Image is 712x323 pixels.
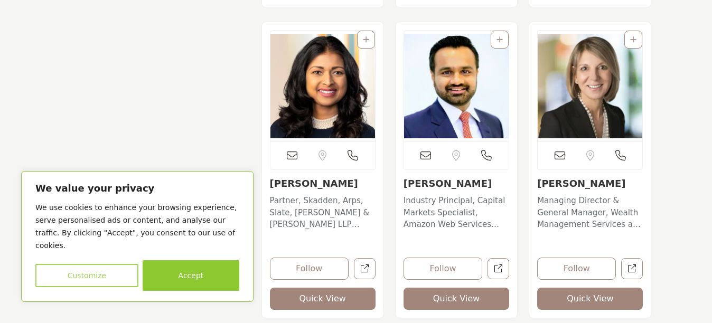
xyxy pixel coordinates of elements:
[270,31,375,141] img: Anita Bandy
[537,178,625,189] a: [PERSON_NAME]
[621,258,643,280] a: Open ann-bergin in new tab
[35,264,138,287] button: Customize
[537,288,643,310] button: Quick View
[270,178,358,189] a: [PERSON_NAME]
[404,31,509,141] a: Open Listing in new tab
[537,178,643,189] h3: Ann Bergin
[35,201,239,252] p: We use cookies to enhance your browsing experience, serve personalised ads or content, and analys...
[404,192,509,231] a: Industry Principal, Capital Markets Specialist, Amazon Web Services [PERSON_NAME] is passionate a...
[143,260,239,291] button: Accept
[270,178,376,189] h3: Anita Bandy
[496,35,503,44] a: Add To List
[488,258,509,280] a: Open ankeet-dedhia in new tab
[354,258,376,280] a: Open anita-bandy in new tab
[270,192,376,231] a: Partner, Skadden, Arps, Slate, [PERSON_NAME] & [PERSON_NAME] LLP [PERSON_NAME] is a partner in th...
[363,35,369,44] a: Add To List
[538,31,642,141] a: Open Listing in new tab
[404,258,482,280] button: Follow
[404,178,509,189] h3: Ankeet Dedhia
[270,258,349,280] button: Follow
[35,182,239,195] p: We value your privacy
[538,31,642,141] img: Ann Bergin
[630,35,636,44] a: Add To List
[270,195,376,231] p: Partner, Skadden, Arps, Slate, [PERSON_NAME] & [PERSON_NAME] LLP [PERSON_NAME] is a partner in th...
[404,195,509,231] p: Industry Principal, Capital Markets Specialist, Amazon Web Services [PERSON_NAME] is passionate a...
[270,31,375,141] a: Open Listing in new tab
[537,258,616,280] button: Follow
[270,288,376,310] button: Quick View
[537,195,643,231] p: Managing Director & General Manager, Wealth Management Services and Asset Services, DTCC [PERSON_...
[404,288,509,310] button: Quick View
[404,31,509,141] img: Ankeet Dedhia
[537,192,643,231] a: Managing Director & General Manager, Wealth Management Services and Asset Services, DTCC [PERSON_...
[404,178,492,189] a: [PERSON_NAME]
